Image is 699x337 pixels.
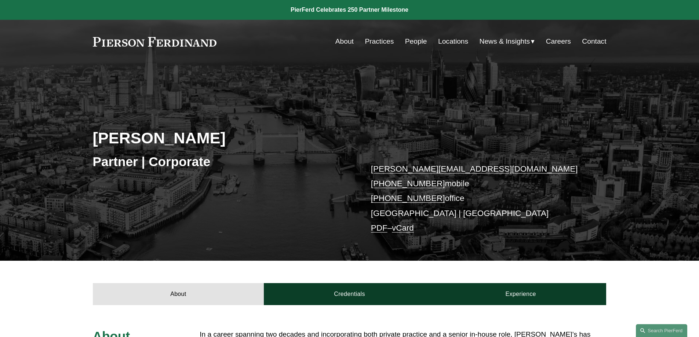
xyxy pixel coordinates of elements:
[392,223,414,232] a: vCard
[371,164,578,173] a: [PERSON_NAME][EMAIL_ADDRESS][DOMAIN_NAME]
[582,34,606,48] a: Contact
[335,34,354,48] a: About
[546,34,571,48] a: Careers
[93,154,350,170] h3: Partner | Corporate
[264,283,435,305] a: Credentials
[371,162,585,236] p: mobile office [GEOGRAPHIC_DATA] | [GEOGRAPHIC_DATA] –
[636,324,687,337] a: Search this site
[438,34,468,48] a: Locations
[371,179,445,188] a: [PHONE_NUMBER]
[480,35,530,48] span: News & Insights
[371,223,387,232] a: PDF
[405,34,427,48] a: People
[435,283,607,305] a: Experience
[93,283,264,305] a: About
[371,194,445,203] a: [PHONE_NUMBER]
[365,34,394,48] a: Practices
[93,128,350,147] h2: [PERSON_NAME]
[480,34,535,48] a: folder dropdown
